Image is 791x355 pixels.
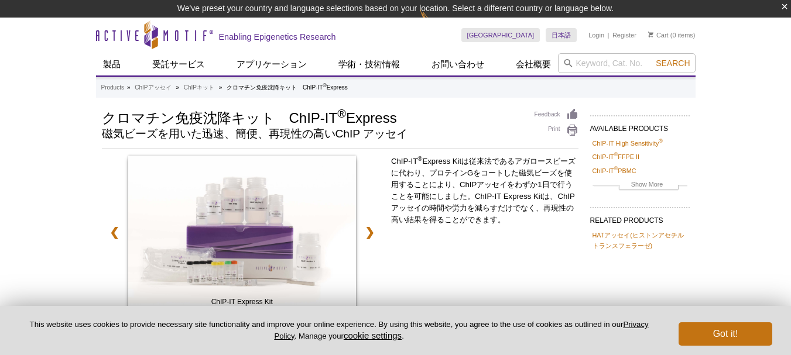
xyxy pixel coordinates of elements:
[184,82,214,93] a: ChIPキット
[230,53,314,75] a: アプリケーション
[608,28,609,42] li: |
[593,230,687,251] a: HATアッセイ(ヒストンアセチルトランスフェラーゼ)
[391,157,576,224] span: ChIP-IT Express Kitは従来法であるアガロースビーズに代わり、プロテインGをコートした磁気ビーズを使用することにより、ChIPアッセイをわずか1日で行うことを可能にしました。Ch...
[128,156,356,308] img: ChIP-IT Express Kit
[101,82,124,93] a: Products
[656,58,690,68] span: Search
[593,179,687,192] a: Show More
[331,53,407,75] a: 学術・技術情報
[558,53,696,73] input: Keyword, Cat. No.
[128,156,356,311] a: ChIP-IT Express Kit
[337,107,346,120] sup: ®
[588,31,604,39] a: Login
[19,319,659,342] p: This website uses cookies to provide necessary site functionality and improve your online experie...
[461,28,540,42] a: [GEOGRAPHIC_DATA]
[135,82,171,93] a: ChIPアッセイ
[648,31,669,39] a: Cart
[659,138,663,144] sup: ®
[648,32,653,37] img: Your Cart
[420,9,451,36] img: Change Here
[357,219,382,246] a: ❯
[145,53,212,75] a: 受託サービス
[102,108,523,126] h1: クロマチン免疫沈降キット ChIP-IT Express
[176,84,179,91] li: »
[509,53,558,75] a: 会社概要
[102,129,523,139] h2: 磁気ビーズを用いた迅速、簡便、再現性の高いChIP アッセイ
[593,151,639,162] a: ChIP-IT®FFPE II
[679,322,772,346] button: Got it!
[535,108,578,121] a: Feedback
[424,53,491,75] a: お問い合わせ
[593,166,636,176] a: ChIP-IT®PBMC
[127,84,131,91] li: »
[614,152,618,158] sup: ®
[612,31,636,39] a: Register
[102,219,127,246] a: ❮
[323,82,326,88] sup: ®
[219,84,222,91] li: »
[593,138,663,149] a: ChIP-IT High Sensitivity®
[652,58,693,68] button: Search
[648,28,696,42] li: (0 items)
[535,124,578,137] a: Print
[219,32,336,42] h2: Enabling Epigenetics Research
[590,207,690,228] h2: RELATED PRODUCTS
[590,115,690,136] h2: AVAILABLE PRODUCTS
[227,84,348,91] li: クロマチン免疫沈降キット ChIP-IT Express
[614,166,618,171] sup: ®
[96,53,128,75] a: 製品
[274,320,648,340] a: Privacy Policy
[546,28,577,42] a: 日本語
[344,330,402,340] button: cookie settings
[417,155,422,162] sup: ®
[129,296,354,308] span: ChIP-IT Express Kit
